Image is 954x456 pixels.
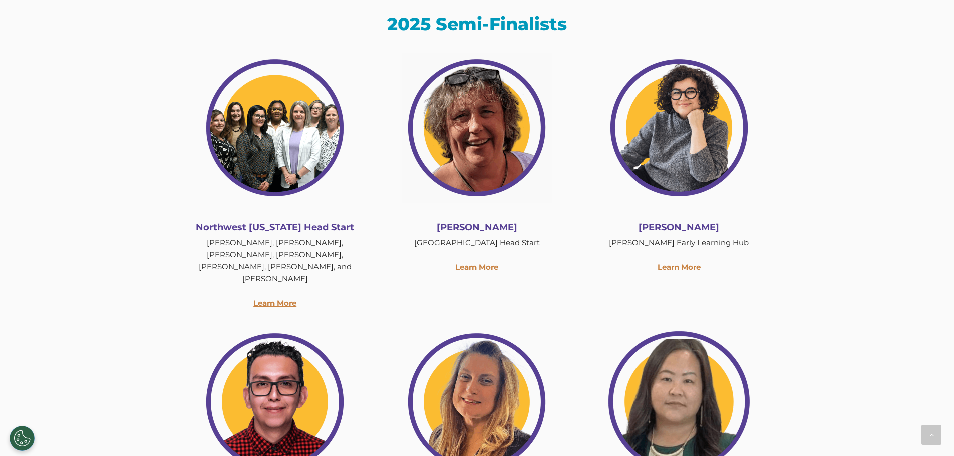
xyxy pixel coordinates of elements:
[790,348,954,456] iframe: Chat Widget
[639,222,719,233] span: [PERSON_NAME]
[585,237,772,249] p: [PERSON_NAME] Early Learning Hub
[387,13,567,35] span: 2025 Semi-Finalists
[402,53,552,203] img: CM_ChildPlus_BrightSpots_Jul25_winner_feature
[658,262,701,272] a: Learn More
[455,262,498,272] a: Learn More
[253,298,296,308] a: Learn More
[196,222,354,233] span: Northwest [US_STATE] Head Start
[200,53,350,203] img: CM_ChildPlus_BrightSpots_August_winner_feature_SMALL
[384,237,570,249] p: [GEOGRAPHIC_DATA] Head Start
[10,426,35,451] button: Cookies Settings
[604,53,754,203] img: large-CM_ChildPlus_BrightSpots_June2025_ana_garcia_winner_feature
[182,237,369,285] p: [PERSON_NAME], [PERSON_NAME], [PERSON_NAME], [PERSON_NAME], [PERSON_NAME], [PERSON_NAME], and [PE...
[437,222,517,233] span: [PERSON_NAME]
